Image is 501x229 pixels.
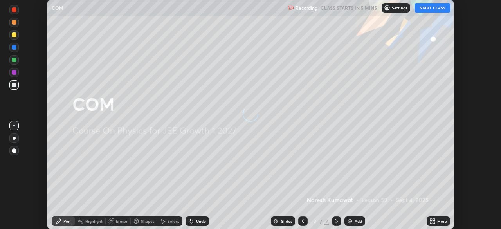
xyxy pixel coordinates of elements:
div: Shapes [141,219,154,223]
div: 2 [311,219,319,224]
p: Settings [392,6,407,10]
h5: CLASS STARTS IN 5 MINS [321,4,377,11]
div: Eraser [116,219,128,223]
div: Undo [196,219,206,223]
img: recording.375f2c34.svg [288,5,294,11]
div: Highlight [85,219,103,223]
p: Recording [296,5,317,11]
div: Select [168,219,179,223]
div: Pen [63,219,70,223]
img: class-settings-icons [384,5,390,11]
button: START CLASS [415,3,450,13]
div: / [320,219,323,224]
div: 2 [324,218,329,225]
p: COM [52,5,63,11]
img: add-slide-button [347,218,353,224]
div: More [437,219,447,223]
div: Add [355,219,362,223]
div: Slides [281,219,292,223]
